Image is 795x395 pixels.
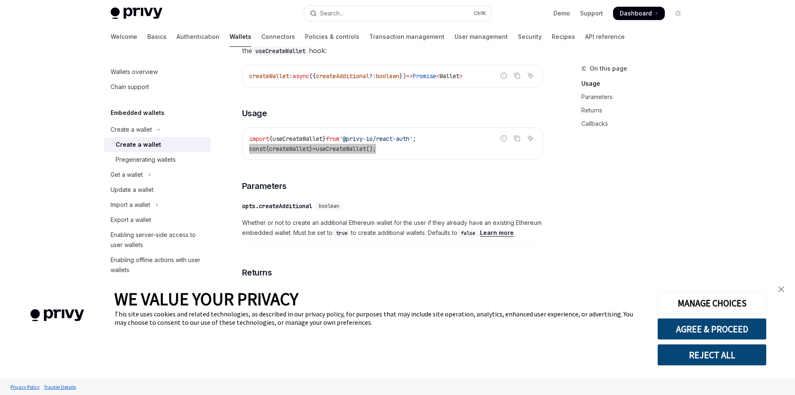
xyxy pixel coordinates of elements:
[230,27,251,47] a: Wallets
[457,229,479,237] code: false
[111,200,150,210] div: Import a wallet
[369,27,444,47] a: Transaction management
[242,202,312,210] div: opts.createAdditional
[399,72,406,80] span: })
[309,72,316,80] span: ({
[436,72,439,80] span: <
[104,79,211,94] a: Chain support
[261,27,295,47] a: Connectors
[581,90,692,104] a: Parameters
[585,27,625,47] a: API reference
[590,64,627,74] span: On this page
[304,6,491,21] button: Open search
[581,77,692,90] a: Usage
[111,82,149,92] div: Chain support
[369,72,376,80] span: ?:
[242,107,267,119] span: Usage
[111,27,137,47] a: Welcome
[273,135,323,143] span: useCreateWallet
[104,64,211,79] a: Wallets overview
[512,133,522,144] button: Copy the contents from the code block
[580,9,603,18] a: Support
[454,27,508,47] a: User management
[305,27,359,47] a: Policies & controls
[320,8,343,18] div: Search...
[111,170,143,180] div: Get a wallet
[498,70,509,81] button: Report incorrect code
[406,72,413,80] span: =>
[773,281,790,298] a: close banner
[266,145,269,153] span: {
[439,72,459,80] span: Wallet
[620,9,652,18] span: Dashboard
[116,140,161,150] div: Create a wallet
[111,8,162,19] img: light logo
[104,227,211,252] a: Enabling server-side access to user wallets
[104,182,211,197] a: Update a wallet
[42,380,78,394] a: Tracker Details
[111,215,151,225] div: Export a wallet
[413,72,436,80] span: Promise
[518,27,542,47] a: Security
[242,218,543,238] span: Whether or not to create an additional Ethereum wallet for the user if they already have an exist...
[249,72,289,80] span: createWallet
[657,344,767,366] button: REJECT ALL
[316,145,366,153] span: useCreateWallet
[657,292,767,314] button: MANAGE CHOICES
[111,230,206,250] div: Enabling server-side access to user wallets
[242,267,272,278] span: Returns
[104,152,211,167] a: Pregenerating wallets
[553,9,570,18] a: Demo
[316,72,369,80] span: createAdditional
[323,135,326,143] span: }
[242,180,287,192] span: Parameters
[111,125,152,135] div: Create a wallet
[376,72,399,80] span: boolean
[249,145,266,153] span: const
[525,133,536,144] button: Ask AI
[581,104,692,117] a: Returns
[333,229,351,237] code: true
[104,167,211,182] button: Toggle Get a wallet section
[498,133,509,144] button: Report incorrect code
[289,72,293,80] span: :
[459,72,463,80] span: >
[613,7,665,20] a: Dashboard
[657,318,767,340] button: AGREE & PROCEED
[552,27,575,47] a: Recipes
[111,255,206,275] div: Enabling offline actions with user wallets
[778,286,784,292] img: close banner
[366,145,376,153] span: ();
[104,137,211,152] a: Create a wallet
[104,212,211,227] a: Export a wallet
[8,380,42,394] a: Privacy Policy
[249,135,269,143] span: import
[474,10,486,17] span: Ctrl K
[269,135,273,143] span: {
[319,203,339,209] span: boolean
[512,70,522,81] button: Copy the contents from the code block
[13,297,102,334] img: company logo
[111,185,154,195] div: Update a wallet
[111,108,164,118] h5: Embedded wallets
[114,310,645,326] div: This site uses cookies and related technologies, as described in our privacy policy, for purposes...
[269,145,309,153] span: createWallet
[480,229,514,237] a: Learn more
[309,145,313,153] span: }
[339,135,413,143] span: '@privy-io/react-auth'
[147,27,167,47] a: Basics
[671,7,685,20] button: Toggle dark mode
[104,252,211,278] a: Enabling offline actions with user wallets
[116,155,176,165] div: Pregenerating wallets
[313,145,316,153] span: =
[581,117,692,130] a: Callbacks
[293,72,309,80] span: async
[111,67,158,77] div: Wallets overview
[114,288,298,310] span: WE VALUE YOUR PRIVACY
[177,27,220,47] a: Authentication
[326,135,339,143] span: from
[252,46,309,56] code: useCreateWallet
[525,70,536,81] button: Ask AI
[413,135,416,143] span: ;
[104,197,211,212] button: Toggle Import a wallet section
